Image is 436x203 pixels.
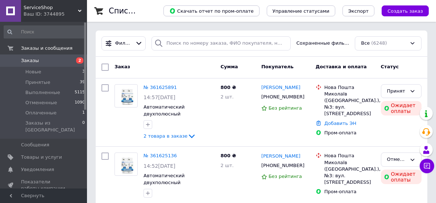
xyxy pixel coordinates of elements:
a: [PERSON_NAME] [261,84,300,91]
span: ServiceShop [24,4,78,11]
div: Нова Пошта [324,153,375,159]
span: Сумма [221,64,238,69]
span: 3 [82,69,85,75]
h1: Список заказов [109,7,171,15]
button: Чат с покупателем [420,159,434,173]
span: Без рейтинга [269,105,302,111]
a: Фото товару [115,153,138,176]
span: Заказы и сообщения [21,45,72,52]
span: Уведомления [21,166,54,173]
div: Миколаїв ([GEOGRAPHIC_DATA].), №3: вул. [STREET_ADDRESS] [324,91,375,117]
a: № 361625136 [144,153,177,158]
span: 1 [82,110,85,116]
span: 39 [80,79,85,86]
input: Поиск [4,25,86,38]
span: 2 [76,57,83,64]
button: Создать заказ [382,5,429,16]
span: Сохраненные фильтры: [296,40,349,47]
span: Покупатель [261,64,294,69]
span: Товары и услуги [21,154,62,161]
a: 2 товара в заказе [144,133,196,139]
div: Нова Пошта [324,84,375,91]
span: Выполненные [25,89,60,96]
span: 2 шт. [221,94,234,100]
a: Создать заказ [374,8,429,13]
span: 1090 [75,100,85,106]
input: Поиск по номеру заказа, ФИО покупателя, номеру телефона, Email, номеру накладной [151,36,291,50]
div: Пром-оплата [324,130,375,136]
div: Ожидает оплаты [381,101,422,115]
div: Ваш ID: 3744895 [24,11,87,17]
span: Экспорт [348,8,369,14]
img: Фото товару [115,154,137,174]
span: 800 ₴ [221,85,236,90]
span: Фильтры [115,40,132,47]
a: [PERSON_NAME] [261,153,300,160]
span: Заказы [21,57,39,64]
div: Отменен [387,156,407,163]
a: Фото товару [115,84,138,107]
span: Заказ [115,64,130,69]
span: 0 [82,120,85,133]
span: 14:57[DATE] [144,94,175,100]
span: Все [361,40,370,47]
span: Показатели работы компании [21,179,67,192]
span: Новые [25,69,41,75]
span: (6248) [371,40,387,46]
a: Добавить ЭН [324,121,356,126]
span: 2 шт. [221,163,234,168]
span: Сообщения [21,142,49,148]
button: Скачать отчет по пром-оплате [163,5,259,16]
span: 5115 [75,89,85,96]
button: Экспорт [342,5,374,16]
img: Фото товару [115,85,137,106]
span: Принятые [25,79,50,86]
div: [PHONE_NUMBER] [260,161,304,170]
span: Отмененные [25,100,57,106]
div: Принят [387,88,407,95]
span: Создать заказ [387,8,423,14]
div: Ожидает оплаты [381,170,422,184]
span: Доставка и оплата [316,64,367,69]
button: Управление статусами [267,5,335,16]
span: Скачать отчет по пром-оплате [169,8,254,14]
a: Автоматический двухполюсный выключатель постоянного тока DC TOMZN TOB1Z-125 125A [144,104,210,137]
a: № 361625891 [144,85,177,90]
span: Без рейтинга [269,174,302,179]
span: 800 ₴ [221,153,236,158]
span: Оплаченные [25,110,57,116]
div: [PHONE_NUMBER] [260,92,304,102]
span: Заказы из [GEOGRAPHIC_DATA] [25,120,82,133]
span: Статус [381,64,399,69]
div: Миколаїв ([GEOGRAPHIC_DATA].), №3: вул. [STREET_ADDRESS] [324,159,375,186]
span: 2 товара в заказе [144,133,187,139]
span: Управление статусами [273,8,329,14]
span: 14:52[DATE] [144,163,175,169]
div: Пром-оплата [324,188,375,195]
